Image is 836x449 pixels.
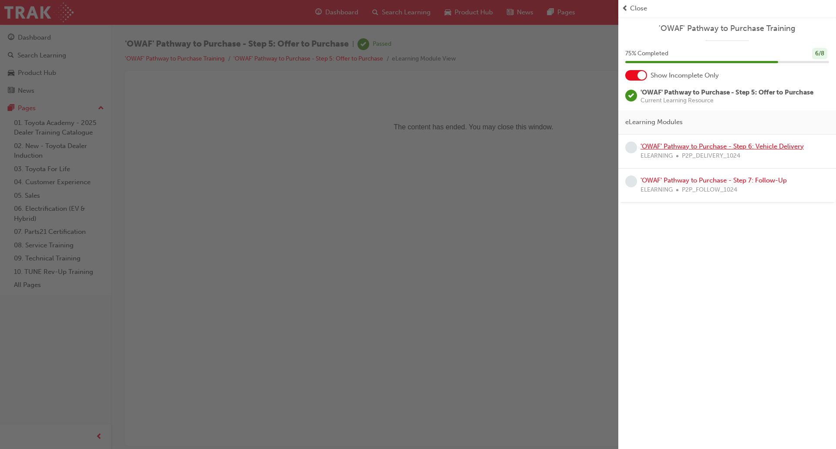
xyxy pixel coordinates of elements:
[625,49,668,59] span: 75 % Completed
[630,3,647,14] span: Close
[812,48,827,60] div: 6 / 8
[640,151,673,161] span: ELEARNING
[625,90,637,101] span: learningRecordVerb_PASS-icon
[640,98,813,104] span: Current Learning Resource
[682,151,740,161] span: P2P_DELIVERY_1024
[651,71,719,81] span: Show Incomplete Only
[3,7,680,46] p: The content has ended. You may close this window.
[625,142,637,153] span: learningRecordVerb_NONE-icon
[625,117,683,127] span: eLearning Modules
[625,176,637,187] span: learningRecordVerb_NONE-icon
[640,176,787,184] a: 'OWAF' Pathway to Purchase - Step 7: Follow-Up
[622,3,628,14] span: prev-icon
[640,185,673,195] span: ELEARNING
[682,185,737,195] span: P2P_FOLLOW_1024
[640,88,813,96] span: 'OWAF' Pathway to Purchase - Step 5: Offer to Purchase
[625,24,829,34] a: 'OWAF' Pathway to Purchase Training
[640,142,804,150] a: 'OWAF' Pathway to Purchase - Step 6: Vehicle Delivery
[622,3,833,14] button: prev-iconClose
